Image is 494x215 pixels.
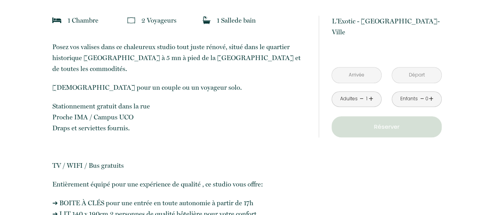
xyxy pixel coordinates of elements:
p: ​Posez vos valises dans ce chaleureux studio tout juste rénové, situé dans le quartier historique... [52,41,309,74]
input: Arrivée [332,68,381,83]
p: [DEMOGRAPHIC_DATA] pour un couple ou un voyageur solo. [52,82,309,93]
p: TV / WIFI / Bus gratuits [52,160,309,171]
p: Réserver [334,122,439,131]
a: - [420,93,424,105]
a: - [360,93,364,105]
p: 1 Salle de bain [217,15,256,26]
a: + [369,93,373,105]
div: 0 [425,95,429,103]
p: Entièrement équipé pour une expérience de qualité , ce studio vous offre: [52,179,309,190]
p: L'Exotic - [GEOGRAPHIC_DATA]-Ville [332,16,442,37]
p: 1 Chambre [68,15,98,26]
button: Réserver [332,116,442,137]
span: s [174,16,177,24]
a: + [429,93,433,105]
div: Adultes [340,95,357,103]
img: guests [127,16,135,24]
div: Enfants [400,95,418,103]
p: 2 Voyageur [141,15,177,26]
p: Stationnement gratuit dans la rue​ Proche IMA / Campus UCO Draps et serviettes fournis. [52,101,309,133]
input: Départ [392,68,441,83]
div: 1 [365,95,369,103]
